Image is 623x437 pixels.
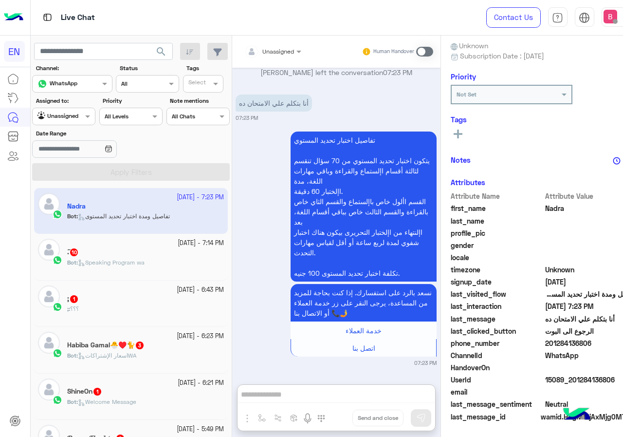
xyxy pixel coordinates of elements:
p: 13/10/2025, 7:23 PM [236,95,312,112]
small: 07:23 PM [414,359,437,367]
img: hulul-logo.png [560,398,594,432]
label: Channel: [36,64,111,73]
img: WhatsApp [53,302,62,312]
small: [DATE] - 6:21 PM [178,379,224,388]
span: اسعار الإشتراكاتWA [78,352,136,359]
span: Bot [67,398,76,405]
span: Attribute Name [451,191,544,201]
span: timezone [451,265,544,275]
span: last_interaction [451,301,544,311]
span: 07:23 PM [383,68,412,76]
h6: Attributes [451,178,485,187]
span: phone_number [451,338,544,348]
span: HandoverOn [451,362,544,373]
p: 13/10/2025, 7:23 PM [291,132,437,282]
a: tab [548,7,568,28]
span: last_visited_flow [451,289,544,299]
span: last_name [451,216,544,226]
span: 3 [136,342,144,349]
small: [DATE] - 5:49 PM [177,425,224,434]
span: Welcome Message [78,398,136,405]
span: gender [451,240,544,250]
span: خدمة العملاء [346,326,382,335]
label: Note mentions [170,96,228,105]
h5: ShineOn [67,387,102,396]
h5: ٓ. [67,248,79,256]
span: last_message_sentiment [451,399,544,409]
span: 1 [70,295,78,303]
small: [DATE] - 6:43 PM [177,285,224,295]
span: email [451,387,544,397]
img: defaultAdmin.png [38,332,60,354]
b: : [67,352,78,359]
h6: Notes [451,155,471,164]
button: Send and close [352,410,403,426]
span: Speaking Program wa [78,259,145,266]
label: Status [120,64,178,73]
img: defaultAdmin.png [38,285,60,307]
span: Unassigned [262,48,294,55]
span: Unknown [451,40,489,51]
small: Human Handover [373,48,414,56]
label: Date Range [36,129,162,138]
p: [PERSON_NAME] left the conversation [236,67,437,77]
span: ChannelId [451,350,544,361]
button: Apply Filters [32,163,230,181]
span: last_clicked_button [451,326,544,336]
img: tab [41,11,54,23]
img: defaultAdmin.png [38,239,60,261]
p: Live Chat [61,11,95,24]
label: Priority [103,96,161,105]
span: signup_date [451,277,544,287]
img: tab [579,12,590,23]
img: WhatsApp [53,255,62,265]
span: search [155,46,167,57]
b: : [67,398,78,405]
small: 07:23 PM [236,114,258,122]
label: Tags [186,64,228,73]
span: 10 [70,248,78,256]
img: tab [552,12,563,23]
span: ; [67,305,69,312]
small: [DATE] - 7:14 PM [178,239,224,248]
button: search [149,43,173,64]
span: Bot [67,259,76,266]
span: last_message_id [451,412,539,422]
span: last_message [451,314,544,324]
p: 13/10/2025, 7:23 PM [291,284,437,322]
b: : [67,259,78,266]
div: EN [4,41,25,62]
h6: Priority [451,72,476,81]
img: userImage [604,10,617,23]
span: profile_pic [451,228,544,238]
h5: Habiba Gamal🐣♥️🐈 [67,341,145,349]
span: first_name [451,203,544,213]
span: اتصل بنا [352,344,375,352]
img: defaultAdmin.png [38,379,60,400]
img: WhatsApp [53,395,62,405]
span: 1 [93,388,101,396]
label: Assigned to: [36,96,94,105]
img: Logo [4,7,23,28]
b: Not Set [457,91,476,98]
span: Subscription Date : [DATE] [460,51,544,61]
img: notes [613,157,621,165]
span: ؟؟؟ [70,305,79,312]
div: Select [187,78,206,89]
b: : [67,305,70,312]
a: Contact Us [486,7,541,28]
small: [DATE] - 6:23 PM [177,332,224,341]
img: WhatsApp [53,348,62,358]
span: locale [451,252,544,263]
span: Bot [67,352,76,359]
h5: ; [67,295,79,303]
span: UserId [451,375,544,385]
